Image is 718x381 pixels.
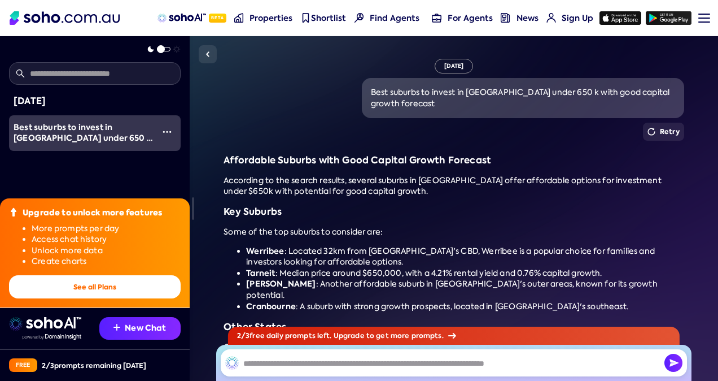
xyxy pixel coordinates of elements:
img: Arrow icon [448,333,456,339]
div: 2 / 3 free daily prompts left. Upgrade to get more prompts. [228,327,680,345]
span: Best suburbs to invest in [GEOGRAPHIC_DATA] under 650 k with good capital growth forecast [14,122,152,155]
div: Best suburbs to invest in [GEOGRAPHIC_DATA] under 650 k with good capital growth forecast [371,87,675,109]
div: [DATE] [435,59,474,73]
img: More icon [163,127,172,136]
img: Data provided by Domain Insight [23,334,81,340]
li: Unlock more data [32,245,181,257]
span: Find Agents [370,12,419,24]
button: Send [664,354,682,372]
img: sohoAI logo [157,14,205,23]
h3: Key Suburbs [224,206,684,218]
strong: Tarneit [246,267,275,279]
span: Other states also offer affordable investment opportunities: [224,342,461,352]
img: for-agents-nav icon [546,13,556,23]
li: Create charts [32,256,181,267]
li: : A suburb with strong growth prospects, located in [GEOGRAPHIC_DATA]'s southeast. [246,301,684,313]
span: Sign Up [562,12,593,24]
span: Shortlist [311,12,346,24]
img: Soho Logo [10,11,120,25]
span: According to the search results, several suburbs in [GEOGRAPHIC_DATA] offer affordable options fo... [224,175,662,197]
button: New Chat [99,317,181,340]
a: Best suburbs to invest in [GEOGRAPHIC_DATA] under 650 k with good capital growth forecast [9,115,154,151]
div: Upgrade to unlock more features [23,207,162,219]
li: : Located 32km from [GEOGRAPHIC_DATA]'s CBD, Werribee is a popular choice for families and invest... [246,246,684,268]
img: Sidebar toggle icon [201,47,214,61]
li: Access chat history [32,234,181,245]
div: 2 / 3 prompts remaining [DATE] [42,361,146,370]
h3: Other States [224,322,684,333]
span: News [516,12,538,24]
span: Some of the top suburbs to consider are: [224,227,383,237]
strong: Werribee [246,245,284,257]
div: Best suburbs to invest in Australia under 650 k with good capital growth forecast [14,122,154,144]
button: Retry [643,123,684,141]
div: [DATE] [14,94,176,109]
img: Upgrade icon [9,207,18,217]
h3: Affordable Suburbs with Good Capital Growth Forecast [224,155,684,166]
img: SohoAI logo black [225,356,239,370]
strong: Cranbourne [246,301,296,312]
button: See all Plans [9,275,181,298]
img: app-store icon [599,11,641,25]
img: Find agents icon [354,13,364,23]
img: google-play icon [646,11,691,25]
span: Beta [209,14,226,23]
img: for-agents-nav icon [432,13,441,23]
li: More prompts per day [32,223,181,235]
img: Recommendation icon [113,324,120,331]
span: For Agents [448,12,493,24]
li: : Median price around $650,000, with a 4.21% rental yield and 0.76% capital growth. [246,268,684,279]
span: Properties [249,12,292,24]
strong: [PERSON_NAME] [246,278,316,289]
div: Free [9,358,37,372]
img: Send icon [664,354,682,372]
li: : Another affordable suburb in [GEOGRAPHIC_DATA]'s outer areas, known for its growth potential. [246,279,684,301]
img: shortlist-nav icon [301,13,310,23]
img: sohoai logo [9,317,81,331]
img: properties-nav icon [234,13,244,23]
img: news-nav icon [501,13,510,23]
img: Retry icon [647,128,655,136]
